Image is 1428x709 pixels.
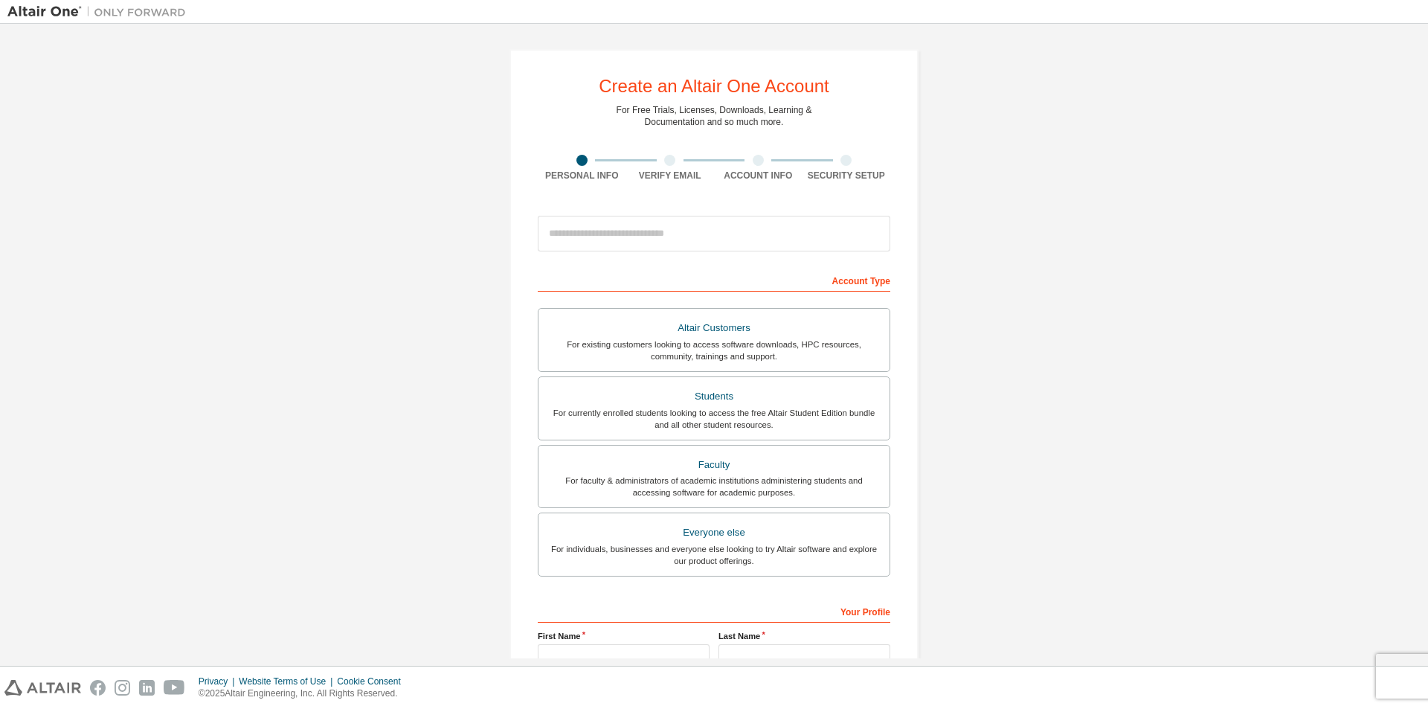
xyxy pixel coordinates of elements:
[547,543,881,567] div: For individuals, businesses and everyone else looking to try Altair software and explore our prod...
[626,170,715,182] div: Verify Email
[199,676,239,687] div: Privacy
[239,676,337,687] div: Website Terms of Use
[538,599,890,623] div: Your Profile
[718,630,890,642] label: Last Name
[617,104,812,128] div: For Free Trials, Licenses, Downloads, Learning & Documentation and so much more.
[115,680,130,696] img: instagram.svg
[803,170,891,182] div: Security Setup
[547,339,881,362] div: For existing customers looking to access software downloads, HPC resources, community, trainings ...
[547,475,881,498] div: For faculty & administrators of academic institutions administering students and accessing softwa...
[337,676,409,687] div: Cookie Consent
[538,170,626,182] div: Personal Info
[4,680,81,696] img: altair_logo.svg
[164,680,185,696] img: youtube.svg
[547,522,881,543] div: Everyone else
[538,630,710,642] label: First Name
[547,455,881,475] div: Faculty
[547,318,881,339] div: Altair Customers
[538,268,890,292] div: Account Type
[714,170,803,182] div: Account Info
[7,4,193,19] img: Altair One
[199,687,410,700] p: © 2025 Altair Engineering, Inc. All Rights Reserved.
[547,407,881,431] div: For currently enrolled students looking to access the free Altair Student Edition bundle and all ...
[547,386,881,407] div: Students
[599,77,829,95] div: Create an Altair One Account
[139,680,155,696] img: linkedin.svg
[90,680,106,696] img: facebook.svg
